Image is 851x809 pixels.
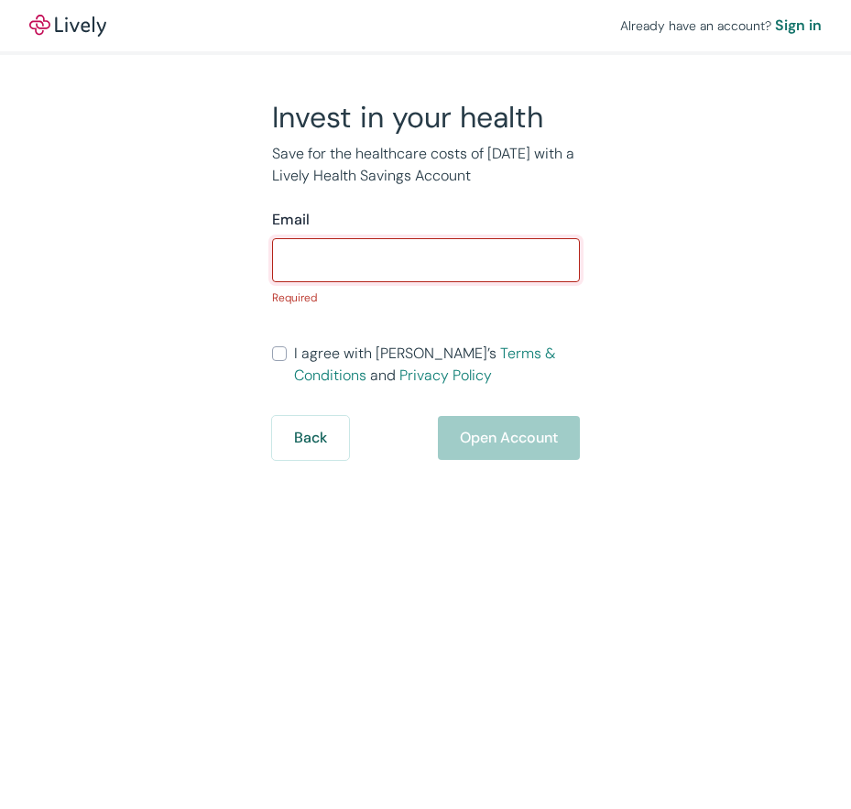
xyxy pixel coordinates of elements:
[620,15,822,37] div: Already have an account?
[272,416,349,460] button: Back
[29,15,106,37] img: Lively
[272,99,580,136] h2: Invest in your health
[272,209,310,231] label: Email
[272,290,580,306] p: Required
[294,343,580,387] span: I agree with [PERSON_NAME]’s and
[399,366,492,385] a: Privacy Policy
[775,15,822,37] a: Sign in
[29,15,106,37] a: LivelyLively
[272,143,580,187] p: Save for the healthcare costs of [DATE] with a Lively Health Savings Account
